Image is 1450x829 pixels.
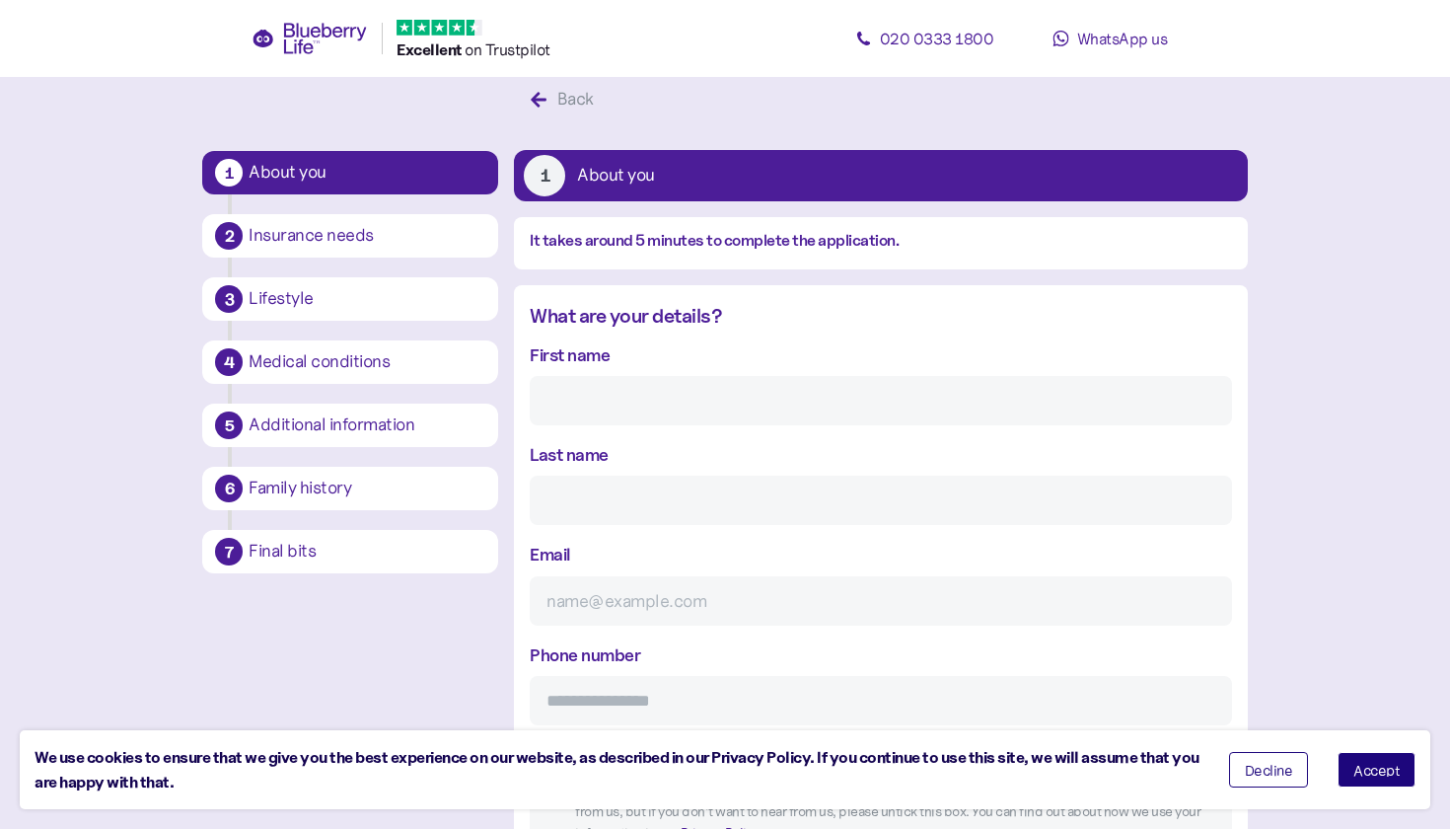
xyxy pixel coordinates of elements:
button: Accept cookies [1338,752,1415,788]
label: First name [530,341,610,368]
button: Decline cookies [1229,752,1309,788]
div: 7 [215,538,243,565]
span: on Trustpilot [465,39,550,59]
input: name@example.com [530,576,1231,626]
div: We use cookies to ensure that we give you the best experience on our website, as described in our... [35,745,1199,794]
div: Insurance needs [249,227,485,245]
button: 1About you [514,150,1247,201]
div: 6 [215,475,243,502]
div: Family history [249,480,485,497]
button: 5Additional information [202,404,498,447]
div: Medical conditions [249,353,485,371]
button: Back [514,79,616,120]
div: 3 [215,285,243,313]
div: About you [249,164,485,182]
div: 1 [524,155,565,196]
div: 2 [215,222,243,250]
div: About you [577,167,655,185]
div: Back [557,86,594,113]
div: Additional information [249,416,485,434]
div: Lifestyle [249,290,485,308]
span: Decline [1245,763,1293,777]
div: Final bits [249,543,485,561]
a: 020 0333 1800 [835,19,1013,58]
div: 1 [215,159,243,187]
button: 2Insurance needs [202,214,498,258]
span: WhatsApp us [1077,29,1168,48]
button: 7Final bits [202,530,498,573]
button: 4Medical conditions [202,340,498,384]
label: Email [530,541,571,567]
button: 1About you [202,151,498,194]
a: WhatsApp us [1021,19,1198,58]
div: 4 [215,348,243,376]
button: 6Family history [202,467,498,510]
button: 3Lifestyle [202,277,498,321]
div: 5 [215,412,243,439]
label: Phone number [530,641,640,668]
span: Excellent ️ [397,39,465,59]
div: It takes around 5 minutes to complete the application. [530,229,1231,254]
div: What are your details? [530,301,1231,332]
label: Last name [530,441,609,468]
span: Accept [1353,763,1400,777]
span: 020 0333 1800 [880,29,994,48]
